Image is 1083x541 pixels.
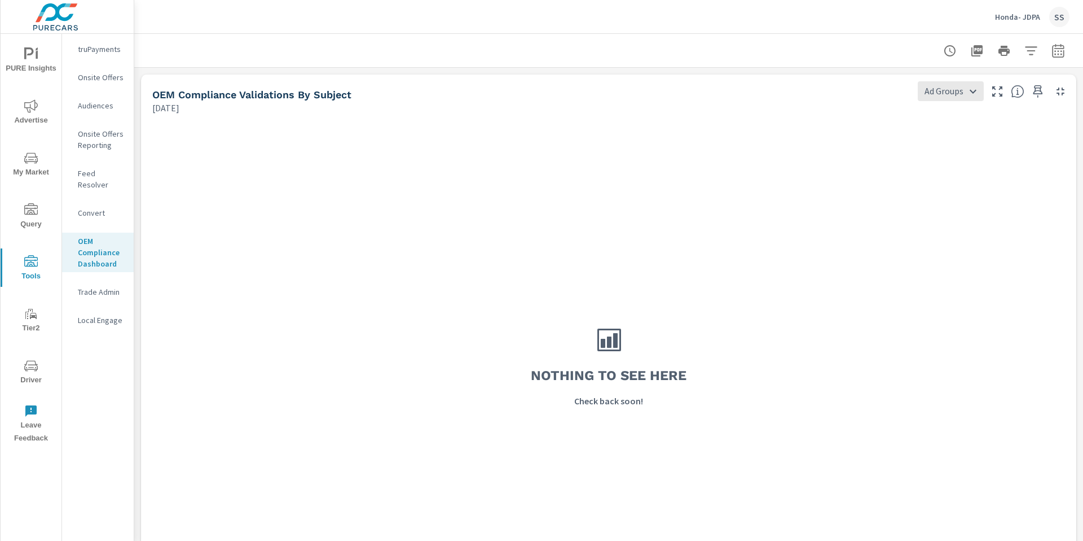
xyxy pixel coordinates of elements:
[62,69,134,86] div: Onsite Offers
[78,128,125,151] p: Onsite Offers Reporting
[62,41,134,58] div: truPayments
[574,394,643,408] p: Check back soon!
[993,40,1015,62] button: Print Report
[1,34,61,450] div: nav menu
[4,151,58,179] span: My Market
[531,366,686,385] h3: Nothing to see here
[62,165,134,193] div: Feed Resolver
[152,89,351,101] h5: OEM Compliance Validations by Subject
[4,203,58,231] span: Query
[78,207,125,219] p: Convert
[1020,40,1042,62] button: Apply Filters
[988,82,1006,101] button: Make Fullscreen
[4,307,58,335] span: Tier2
[1051,82,1069,101] button: Minimize Widget
[4,255,58,283] span: Tools
[4,359,58,387] span: Driver
[62,97,134,114] div: Audiences
[78,168,125,190] p: Feed Resolver
[78,286,125,298] p: Trade Admin
[62,125,134,154] div: Onsite Offers Reporting
[995,12,1040,22] p: Honda- JDPA
[62,233,134,272] div: OEM Compliance Dashboard
[78,235,125,269] p: OEM Compliance Dashboard
[78,72,125,83] p: Onsite Offers
[78,100,125,111] p: Audiences
[4,99,58,127] span: Advertise
[4,404,58,445] span: Leave Feedback
[4,47,58,75] span: PURE Insights
[62,312,134,329] div: Local Engage
[152,101,179,115] p: [DATE]
[1049,7,1069,27] div: SS
[918,81,984,101] div: Ad Groups
[1047,40,1069,62] button: Select Date Range
[62,204,134,221] div: Convert
[78,43,125,55] p: truPayments
[78,315,125,326] p: Local Engage
[62,283,134,300] div: Trade Admin
[1011,85,1024,98] span: This is a summary of OEM Compliance Validations by subject. Use the dropdown in the top right cor...
[966,40,988,62] button: "Export Report to PDF"
[1029,82,1047,101] span: Save this to your personalized report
